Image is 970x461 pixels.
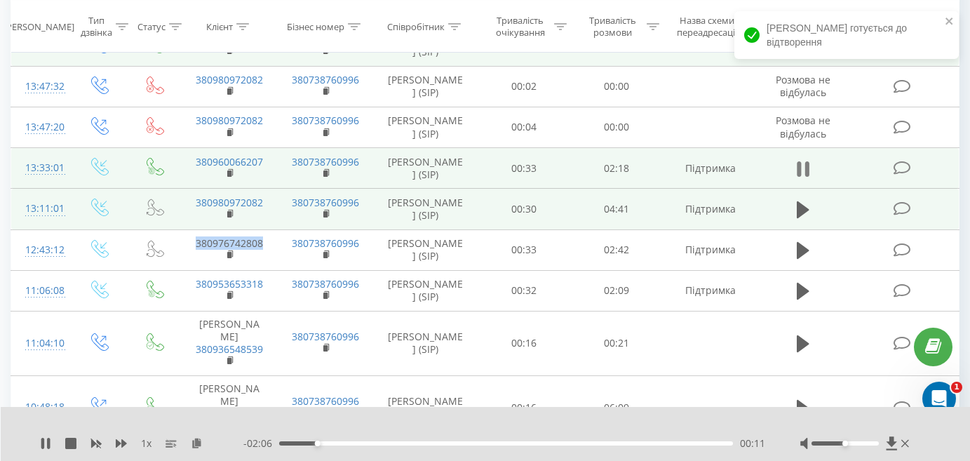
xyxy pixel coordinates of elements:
a: 380980972082 [196,196,263,209]
td: [PERSON_NAME] (SIP) [374,270,478,311]
div: 11:04:10 [25,330,56,357]
a: 380976742808 [196,236,263,250]
td: [PERSON_NAME] [181,375,277,440]
a: 380980972082 [196,114,263,127]
div: 10:48:18 [25,394,56,421]
td: 00:16 [478,311,570,375]
div: Accessibility label [842,441,848,446]
div: 12:43:12 [25,236,56,264]
td: 00:04 [478,107,570,147]
td: [PERSON_NAME] (SIP) [374,107,478,147]
td: 02:09 [570,270,663,311]
div: Тривалість очікування [490,15,551,39]
td: [PERSON_NAME] (SIP) [374,66,478,107]
span: 1 [951,382,962,393]
td: Підтримка [663,270,759,311]
div: 11:06:08 [25,277,56,305]
td: Підтримка [663,189,759,229]
td: 04:41 [570,189,663,229]
div: [PERSON_NAME] готується до відтворення [734,11,959,59]
td: 00:21 [570,311,663,375]
td: 00:30 [478,189,570,229]
a: 380738760996 [292,277,359,290]
td: 00:33 [478,229,570,270]
a: 380738760996 [292,73,359,86]
td: 06:09 [570,375,663,440]
div: Співробітник [387,20,445,32]
div: 13:47:20 [25,114,56,141]
iframe: Intercom live chat [922,382,956,415]
td: [PERSON_NAME] (SIP) [374,375,478,440]
td: 02:42 [570,229,663,270]
button: close [945,15,955,29]
a: 380738760996 [292,155,359,168]
td: [PERSON_NAME] [181,311,277,375]
span: 1 x [141,436,151,450]
a: 380738760996 [292,196,359,209]
div: [PERSON_NAME] [4,20,74,32]
td: 00:33 [478,148,570,189]
td: Підтримка [663,229,759,270]
span: Розмова не відбулась [776,114,830,140]
div: Бізнес номер [287,20,344,32]
td: 00:32 [478,270,570,311]
a: 380738760996 [292,114,359,127]
div: Назва схеми переадресації [675,15,739,39]
div: 13:33:01 [25,154,56,182]
td: [PERSON_NAME] (SIP) [374,311,478,375]
div: Тип дзвінка [81,15,112,39]
td: [PERSON_NAME] (SIP) [374,189,478,229]
td: [PERSON_NAME] (SIP) [374,148,478,189]
td: 00:00 [570,107,663,147]
td: [PERSON_NAME] (SIP) [374,229,478,270]
div: Статус [137,20,166,32]
span: 00:11 [740,436,765,450]
span: - 02:06 [243,436,279,450]
div: 13:47:32 [25,73,56,100]
a: 380738760996 [292,236,359,250]
a: 380980972082 [196,73,263,86]
td: 02:18 [570,148,663,189]
div: 13:11:01 [25,195,56,222]
div: Accessibility label [315,441,321,446]
div: Тривалість розмови [583,15,643,39]
a: 380738760996 [292,330,359,343]
a: 380960066207 [196,155,263,168]
span: Розмова не відбулась [776,73,830,99]
td: Підтримка [663,148,759,189]
div: Клієнт [206,20,233,32]
td: 00:00 [570,66,663,107]
a: 380953653318 [196,277,263,290]
td: 00:02 [478,66,570,107]
td: 00:16 [478,375,570,440]
a: 380936548539 [196,342,263,356]
a: 380738760996 [292,394,359,408]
